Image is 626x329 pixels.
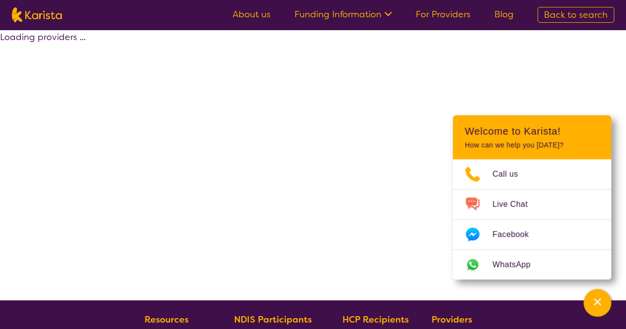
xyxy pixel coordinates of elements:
[492,257,542,272] span: WhatsApp
[432,314,472,326] b: Providers
[453,115,611,280] div: Channel Menu
[12,7,62,22] img: Karista logo
[144,314,189,326] b: Resources
[453,250,611,280] a: Web link opens in a new tab.
[465,125,599,137] h2: Welcome to Karista!
[492,167,530,182] span: Call us
[416,8,471,20] a: For Providers
[537,7,614,23] a: Back to search
[583,289,611,317] button: Channel Menu
[294,8,392,20] a: Funding Information
[494,8,514,20] a: Blog
[342,314,408,326] b: HCP Recipients
[453,159,611,280] ul: Choose channel
[233,8,271,20] a: About us
[492,197,539,212] span: Live Chat
[465,141,599,149] p: How can we help you [DATE]?
[544,9,608,21] span: Back to search
[234,314,312,326] b: NDIS Participants
[492,227,540,242] span: Facebook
